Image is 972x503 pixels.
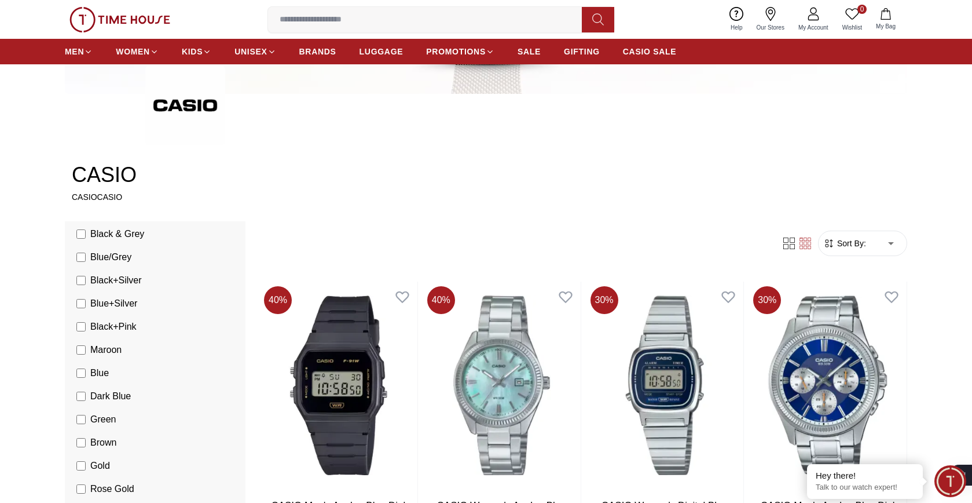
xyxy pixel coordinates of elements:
p: CASIOCASIO [72,191,900,203]
a: MEN [65,41,93,62]
a: PROMOTIONS [426,41,494,62]
button: My Bag [869,6,903,33]
a: WOMEN [116,41,159,62]
a: SALE [518,41,541,62]
span: Blue+Silver [90,297,137,311]
span: 0 [857,5,867,14]
span: 30 % [590,286,618,314]
input: Blue [76,369,86,378]
span: Black+Silver [90,274,141,287]
span: Dark Blue [90,389,131,403]
span: WOMEN [116,46,150,57]
input: Green [76,415,86,424]
input: Gold [76,461,86,471]
button: Sort By: [823,238,866,249]
span: Wishlist [838,23,867,32]
span: 40 % [264,286,292,314]
span: Maroon [90,343,122,357]
input: Black+Silver [76,276,86,285]
a: CASIO SALE [623,41,677,62]
span: Black & Grey [90,227,144,241]
span: Blue/Grey [90,250,131,264]
input: Maroon [76,345,86,355]
span: UNISEX [234,46,267,57]
span: Blue [90,366,109,380]
img: CASIO Men's Analog Blue Dial Watch - MTS-RS100D-2AVDF [259,282,417,489]
span: Brown [90,436,116,450]
input: Rose Gold [76,484,86,494]
span: My Bag [871,22,900,31]
span: CASIO SALE [623,46,677,57]
span: Help [726,23,747,32]
span: MEN [65,46,84,57]
span: 40 % [427,286,455,314]
img: ... [69,7,170,32]
span: 30 % [753,286,781,314]
span: Sort By: [835,238,866,249]
span: PROMOTIONS [426,46,486,57]
span: My Account [794,23,833,32]
div: Hey there! [816,470,914,482]
span: Green [90,413,116,427]
input: Black+Pink [76,322,86,331]
a: GIFTING [564,41,600,62]
h2: CASIO [72,163,900,187]
img: CASIO Women's Digital Blue Dial Watch - LA-670WA-2D [586,282,744,489]
a: Our Stores [750,5,791,34]
a: Help [724,5,750,34]
span: SALE [518,46,541,57]
span: Our Stores [752,23,789,32]
img: ... [145,65,225,146]
div: Chat Widget [934,465,966,497]
a: LUGGAGE [360,41,404,62]
span: LUGGAGE [360,46,404,57]
input: Blue+Silver [76,299,86,308]
span: Rose Gold [90,482,134,496]
input: Black & Grey [76,229,86,239]
a: BRANDS [299,41,336,62]
a: UNISEX [234,41,276,62]
img: CASIO Women's Analog Blue Dial Watch - LTP-1302DS-2AVDF [423,282,581,489]
img: CASIO Men's Analog Blue Dial Watch - MTP-1375D-2A1VDF [749,282,907,489]
span: Black+Pink [90,320,137,334]
span: BRANDS [299,46,336,57]
span: Gold [90,459,110,473]
span: GIFTING [564,46,600,57]
input: Blue/Grey [76,253,86,262]
a: KIDS [182,41,211,62]
input: Dark Blue [76,392,86,401]
span: KIDS [182,46,203,57]
a: 0Wishlist [835,5,869,34]
input: Brown [76,438,86,447]
p: Talk to our watch expert! [816,483,914,493]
